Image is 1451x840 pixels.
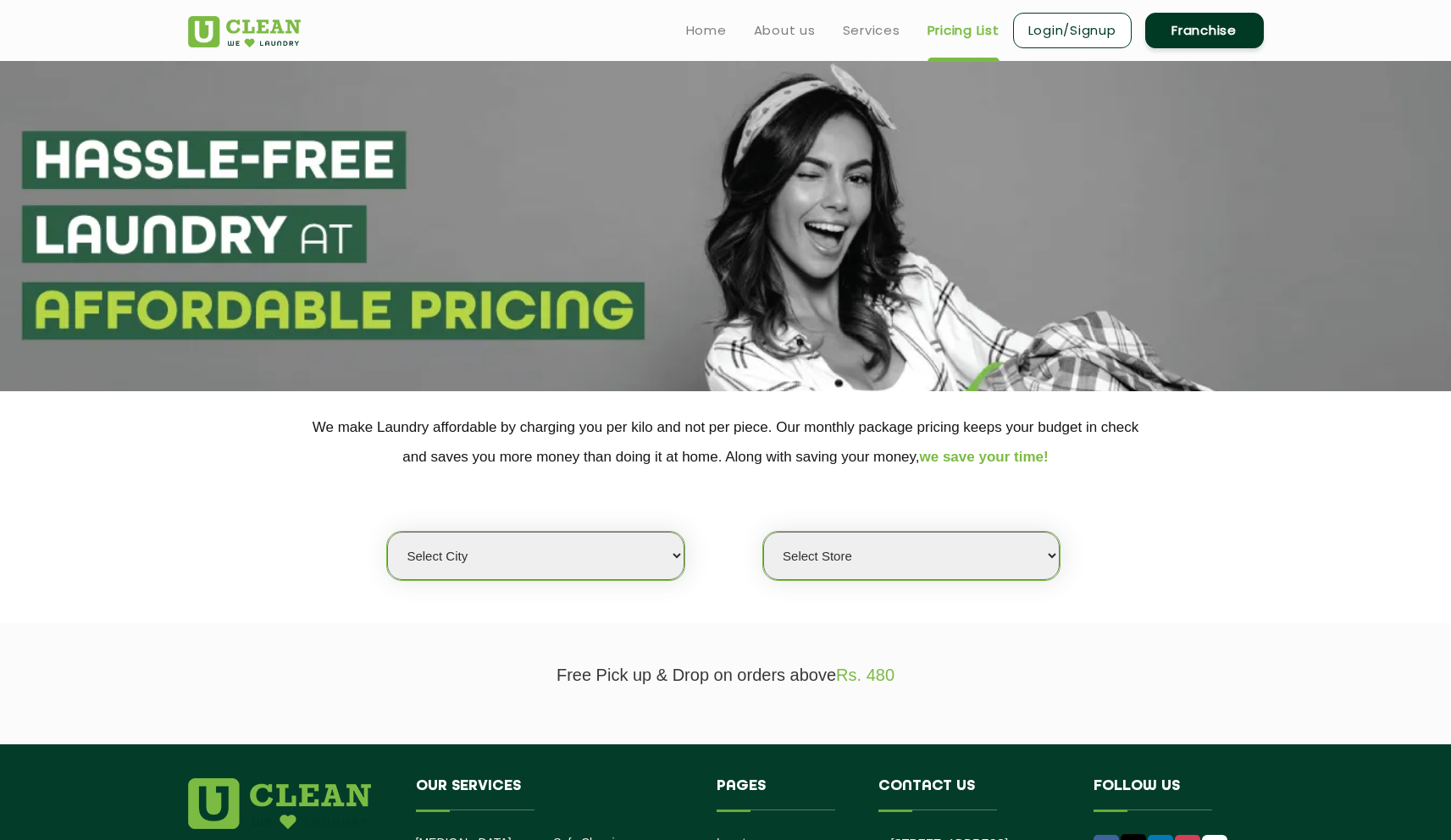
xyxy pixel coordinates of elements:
[878,778,1068,810] h4: Contact us
[843,20,900,41] a: Services
[754,20,816,41] a: About us
[836,666,894,684] span: Rs. 480
[1013,13,1132,48] a: Login/Signup
[1094,778,1243,810] h4: Follow us
[188,666,1264,685] p: Free Pick up & Drop on orders above
[686,20,727,41] a: Home
[717,778,853,810] h4: Pages
[928,20,1000,41] a: Pricing List
[1145,13,1264,48] a: Franchise
[188,778,371,829] img: logo.png
[188,16,301,47] img: UClean Laundry and Dry Cleaning
[920,449,1049,465] span: we save your time!
[188,412,1264,472] p: We make Laundry affordable by charging you per kilo and not per piece. Our monthly package pricin...
[416,778,692,810] h4: Our Services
